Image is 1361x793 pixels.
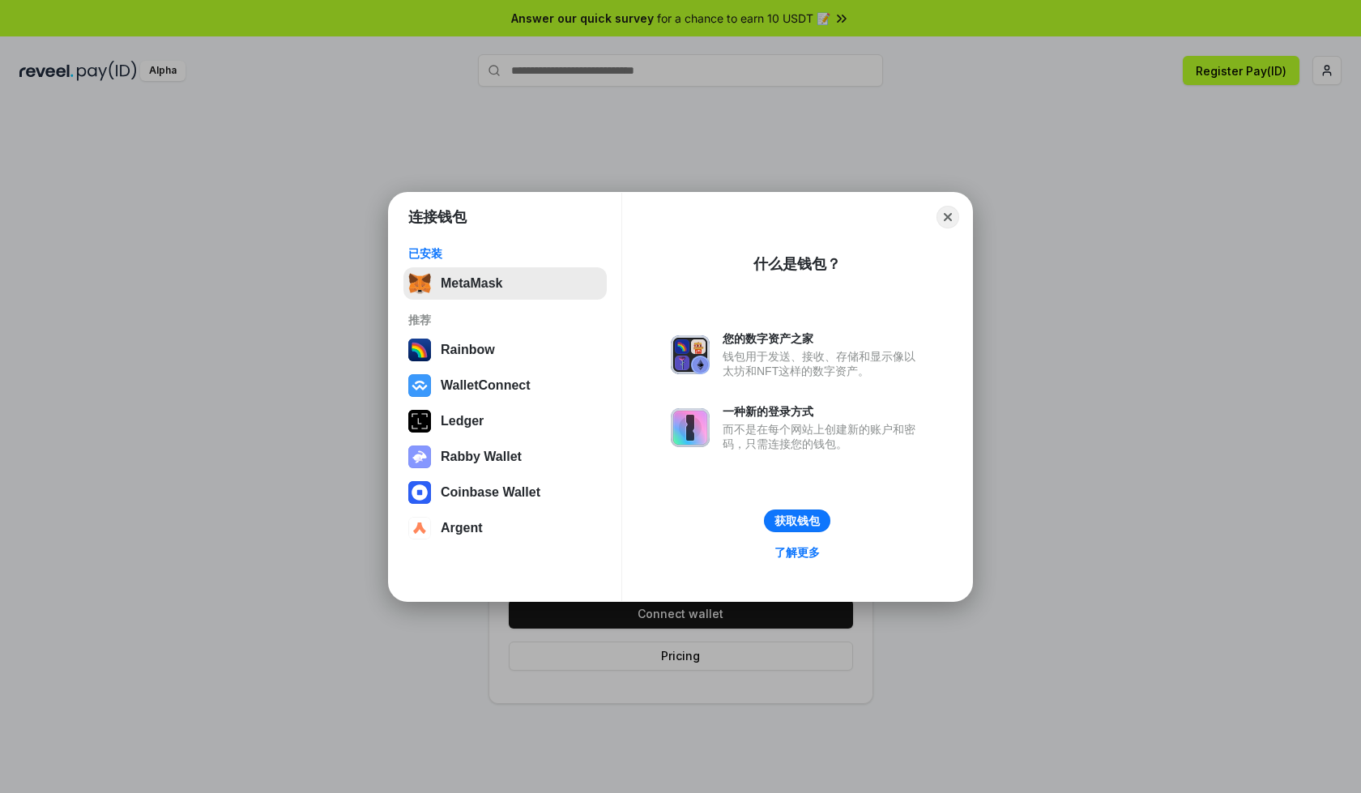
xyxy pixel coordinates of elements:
[723,422,924,451] div: 而不是在每个网站上创建新的账户和密码，只需连接您的钱包。
[408,272,431,295] img: svg+xml,%3Csvg%20fill%3D%22none%22%20height%3D%2233%22%20viewBox%3D%220%200%2035%2033%22%20width%...
[403,405,607,437] button: Ledger
[408,446,431,468] img: svg+xml,%3Csvg%20xmlns%3D%22http%3A%2F%2Fwww.w3.org%2F2000%2Fsvg%22%20fill%3D%22none%22%20viewBox...
[408,410,431,433] img: svg+xml,%3Csvg%20xmlns%3D%22http%3A%2F%2Fwww.w3.org%2F2000%2Fsvg%22%20width%3D%2228%22%20height%3...
[441,276,502,291] div: MetaMask
[671,335,710,374] img: svg+xml,%3Csvg%20xmlns%3D%22http%3A%2F%2Fwww.w3.org%2F2000%2Fsvg%22%20fill%3D%22none%22%20viewBox...
[403,369,607,402] button: WalletConnect
[441,378,531,393] div: WalletConnect
[441,414,484,428] div: Ledger
[753,254,841,274] div: 什么是钱包？
[723,331,924,346] div: 您的数字资产之家
[408,374,431,397] img: svg+xml,%3Csvg%20width%3D%2228%22%20height%3D%2228%22%20viewBox%3D%220%200%2028%2028%22%20fill%3D...
[403,512,607,544] button: Argent
[408,313,602,327] div: 推荐
[723,349,924,378] div: 钱包用于发送、接收、存储和显示像以太坊和NFT这样的数字资产。
[764,509,830,532] button: 获取钱包
[441,343,495,357] div: Rainbow
[441,485,540,500] div: Coinbase Wallet
[403,476,607,509] button: Coinbase Wallet
[408,339,431,361] img: svg+xml,%3Csvg%20width%3D%22120%22%20height%3D%22120%22%20viewBox%3D%220%200%20120%20120%22%20fil...
[774,545,820,560] div: 了解更多
[441,521,483,535] div: Argent
[936,206,959,228] button: Close
[671,408,710,447] img: svg+xml,%3Csvg%20xmlns%3D%22http%3A%2F%2Fwww.w3.org%2F2000%2Fsvg%22%20fill%3D%22none%22%20viewBox...
[723,404,924,419] div: 一种新的登录方式
[441,450,522,464] div: Rabby Wallet
[403,334,607,366] button: Rainbow
[408,517,431,539] img: svg+xml,%3Csvg%20width%3D%2228%22%20height%3D%2228%22%20viewBox%3D%220%200%2028%2028%22%20fill%3D...
[408,481,431,504] img: svg+xml,%3Csvg%20width%3D%2228%22%20height%3D%2228%22%20viewBox%3D%220%200%2028%2028%22%20fill%3D...
[408,207,467,227] h1: 连接钱包
[408,246,602,261] div: 已安装
[403,267,607,300] button: MetaMask
[765,542,830,563] a: 了解更多
[774,514,820,528] div: 获取钱包
[403,441,607,473] button: Rabby Wallet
